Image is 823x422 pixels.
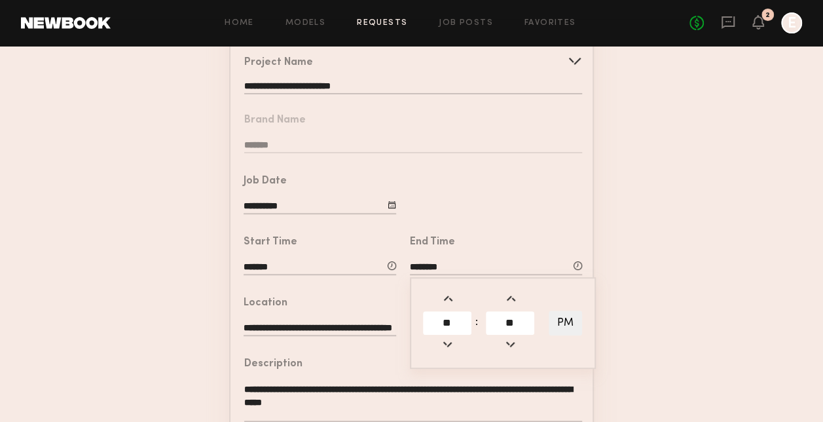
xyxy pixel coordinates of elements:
[285,19,325,28] a: Models
[439,19,493,28] a: Job Posts
[244,176,287,187] div: Job Date
[474,310,483,336] td: :
[244,359,302,370] div: Description
[244,237,297,248] div: Start Time
[244,58,313,68] div: Project Name
[781,12,802,33] a: E
[357,19,407,28] a: Requests
[765,12,770,19] div: 2
[244,298,287,309] div: Location
[524,19,576,28] a: Favorites
[410,237,455,248] div: End Time
[225,19,254,28] a: Home
[549,311,582,336] button: PM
